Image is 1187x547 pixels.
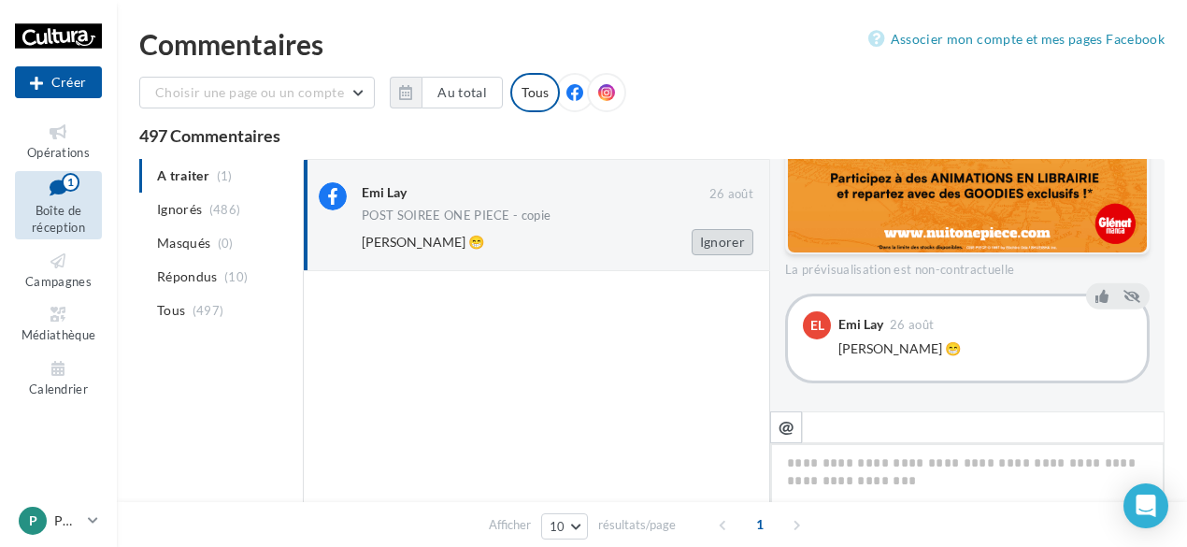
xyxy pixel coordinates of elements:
button: 10 [541,513,589,540]
span: 26 août [890,319,934,331]
a: Campagnes [15,247,102,293]
span: (486) [209,202,241,217]
div: La prévisualisation est non-contractuelle [785,254,1150,279]
a: Opérations [15,118,102,164]
div: Tous [510,73,560,112]
a: Calendrier [15,354,102,400]
div: POST SOIREE ONE PIECE - copie [362,209,551,222]
div: Commentaires [139,30,1165,58]
span: Répondus [157,267,218,286]
span: EL [810,316,824,335]
span: Tous [157,301,185,320]
button: @ [770,411,802,443]
span: (497) [193,303,224,318]
span: Calendrier [29,381,88,396]
button: Au total [390,77,503,108]
span: Afficher [489,516,531,534]
span: Opérations [27,145,90,160]
span: Masqués [157,234,210,252]
div: 497 Commentaires [139,127,1165,144]
div: Open Intercom Messenger [1123,483,1168,528]
span: P [29,511,37,530]
a: P PUBLIER [15,503,102,539]
p: PUBLIER [54,511,80,530]
span: 26 août [709,186,753,203]
span: (10) [224,269,248,284]
a: Boîte de réception1 [15,171,102,239]
span: résultats/page [598,516,676,534]
div: Nouvelle campagne [15,66,102,98]
button: Au total [422,77,503,108]
button: Choisir une page ou un compte [139,77,375,108]
span: Ignorés [157,200,202,219]
span: [PERSON_NAME] 😁 [362,234,484,250]
span: 1 [745,510,775,540]
span: Boîte de réception [32,203,85,236]
span: Médiathèque [21,327,96,342]
i: @ [779,418,794,435]
span: 10 [550,519,565,534]
button: Créer [15,66,102,98]
span: (0) [218,236,234,251]
div: Emi Lay [838,318,883,331]
div: 1 [62,173,79,192]
div: [PERSON_NAME] 😁 [838,339,1132,358]
a: Médiathèque [15,300,102,346]
a: Associer mon compte et mes pages Facebook [868,28,1165,50]
span: Choisir une page ou un compte [155,84,344,100]
button: Ignorer [692,229,753,255]
div: Emi Lay [362,183,407,202]
span: Campagnes [25,274,92,289]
